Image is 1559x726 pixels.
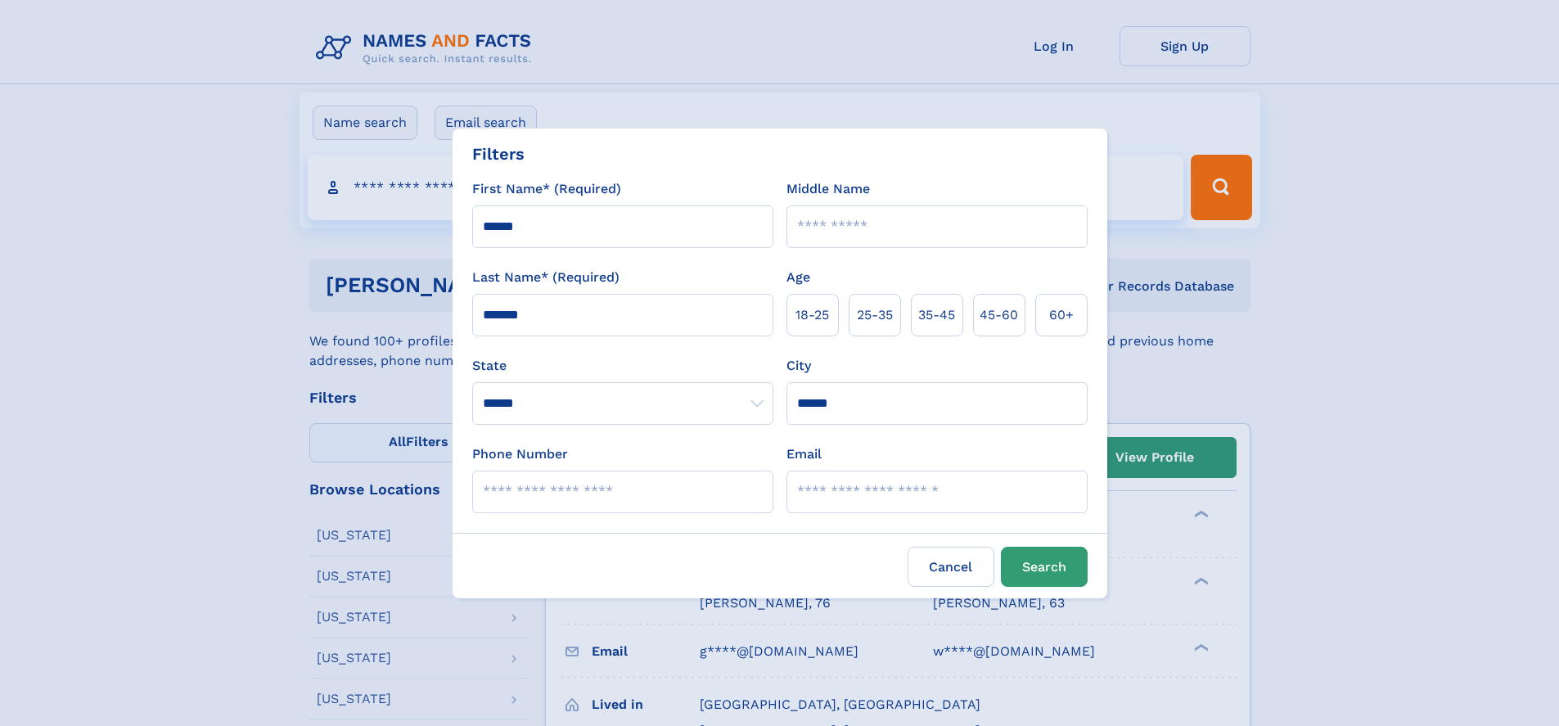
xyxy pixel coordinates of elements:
span: 35‑45 [918,305,955,325]
label: Age [786,268,810,287]
label: Cancel [908,547,994,587]
label: City [786,356,811,376]
button: Search [1001,547,1088,587]
label: Middle Name [786,179,870,199]
span: 18‑25 [795,305,829,325]
span: 25‑35 [857,305,893,325]
span: 45‑60 [980,305,1018,325]
div: Filters [472,142,525,166]
label: Email [786,444,822,464]
label: First Name* (Required) [472,179,621,199]
label: Last Name* (Required) [472,268,620,287]
label: Phone Number [472,444,568,464]
label: State [472,356,773,376]
span: 60+ [1049,305,1074,325]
